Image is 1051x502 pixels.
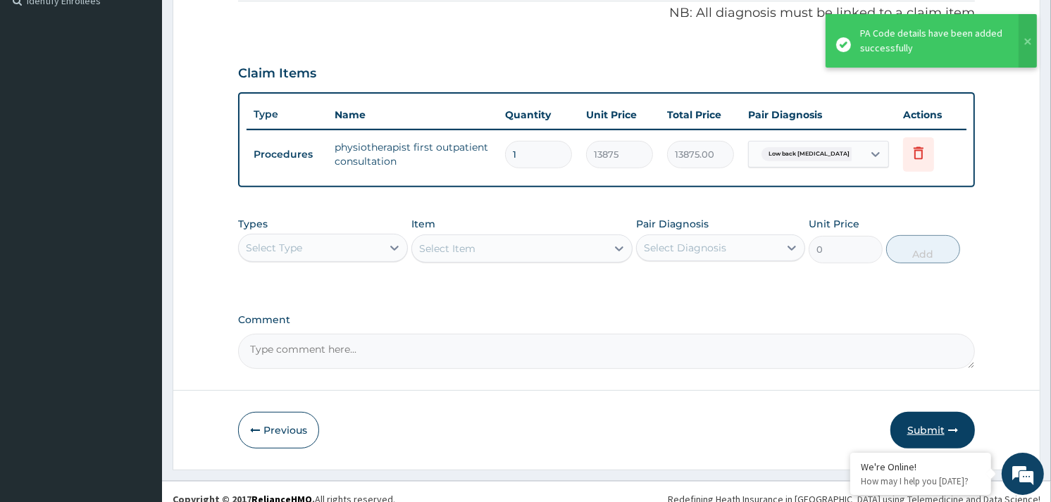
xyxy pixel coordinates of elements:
[861,460,981,473] div: We're Online!
[231,7,265,41] div: Minimize live chat window
[247,142,328,168] td: Procedures
[238,66,316,82] h3: Claim Items
[886,235,960,263] button: Add
[7,344,268,394] textarea: Type your message and hit 'Enter'
[82,157,194,299] span: We're online!
[498,101,579,129] th: Quantity
[73,79,237,97] div: Chat with us now
[328,101,498,129] th: Name
[896,101,966,129] th: Actions
[860,26,1005,56] div: PA Code details have been added successfully
[809,217,859,231] label: Unit Price
[644,241,726,255] div: Select Diagnosis
[761,147,857,161] span: Low back [MEDICAL_DATA]
[861,475,981,487] p: How may I help you today?
[328,133,498,175] td: physiotherapist first outpatient consultation
[238,314,975,326] label: Comment
[579,101,660,129] th: Unit Price
[238,4,975,23] p: NB: All diagnosis must be linked to a claim item
[238,412,319,448] button: Previous
[660,101,741,129] th: Total Price
[890,412,975,448] button: Submit
[411,217,435,231] label: Item
[238,218,268,230] label: Types
[247,101,328,127] th: Type
[246,241,302,255] div: Select Type
[741,101,896,129] th: Pair Diagnosis
[636,217,709,231] label: Pair Diagnosis
[26,70,57,106] img: d_794563401_company_1708531726252_794563401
